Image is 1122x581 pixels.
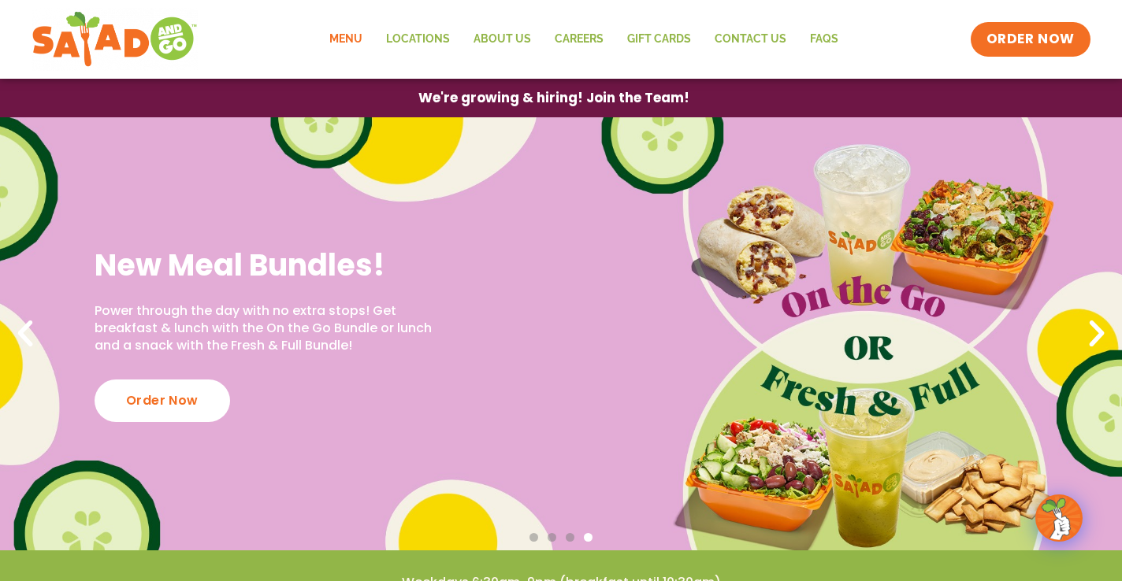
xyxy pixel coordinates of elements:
h2: New Meal Bundles! [95,246,433,284]
a: Careers [543,21,615,57]
div: Next slide [1079,316,1114,351]
a: FAQs [798,21,850,57]
p: Power through the day with no extra stops! Get breakfast & lunch with the On the Go Bundle or lun... [95,302,433,355]
span: Go to slide 4 [584,533,593,542]
a: About Us [462,21,543,57]
span: Go to slide 3 [566,533,574,542]
nav: Menu [318,21,850,57]
div: Order Now [95,379,230,422]
a: Menu [318,21,374,57]
span: Go to slide 1 [529,533,538,542]
a: GIFT CARDS [615,21,703,57]
span: Go to slide 2 [548,533,556,542]
a: Contact Us [703,21,798,57]
span: ORDER NOW [986,30,1075,49]
img: wpChatIcon [1037,496,1081,540]
a: ORDER NOW [971,22,1090,57]
a: Locations [374,21,462,57]
span: We're growing & hiring! Join the Team! [418,91,689,105]
div: Previous slide [8,316,43,351]
img: new-SAG-logo-768×292 [32,8,198,71]
a: We're growing & hiring! Join the Team! [395,80,713,117]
